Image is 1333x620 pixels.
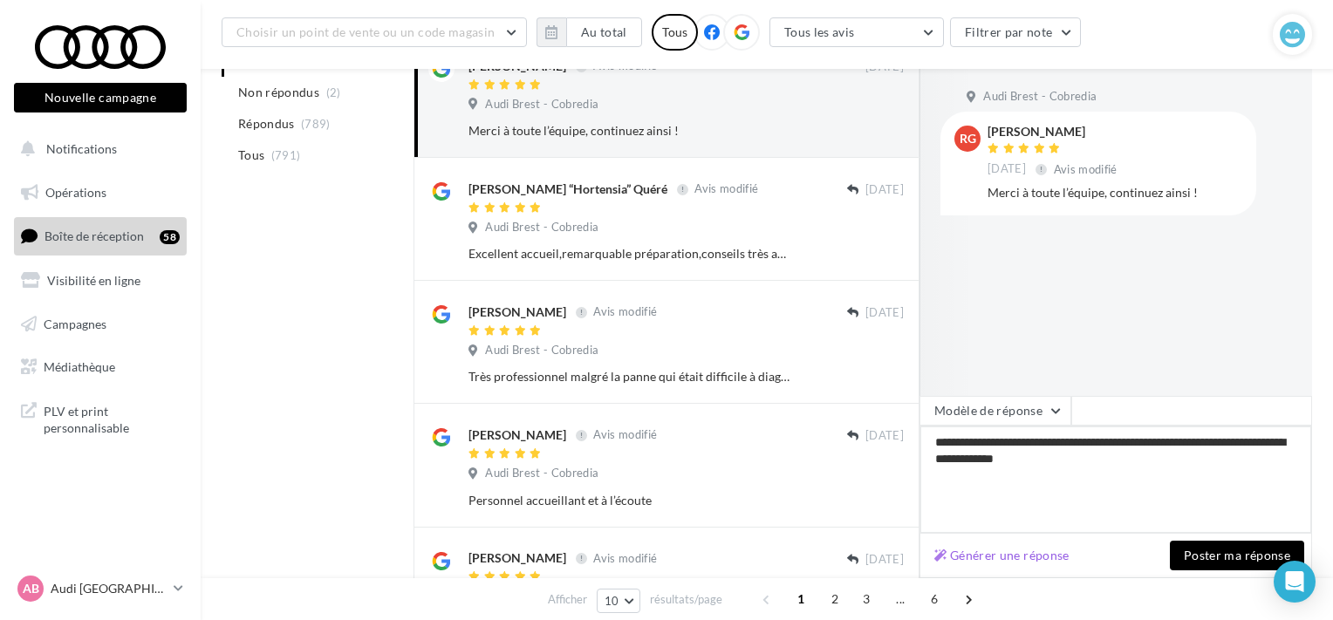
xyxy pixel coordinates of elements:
a: Opérations [10,174,190,211]
button: 10 [597,589,641,613]
span: Opérations [45,185,106,200]
button: Au total [537,17,642,47]
div: Excellent accueil,remarquable préparation,conseils très appréciés.Ayant déjà acheté plusieurs véh... [468,245,790,262]
div: [PERSON_NAME] [468,549,566,567]
div: [PERSON_NAME] “Hortensia” Quéré [468,181,667,198]
div: 58 [160,230,180,244]
span: 10 [605,594,619,608]
div: [PERSON_NAME] [468,303,566,321]
button: Notifications [10,131,183,167]
div: Très professionnel malgré la panne qui était difficile à diagnostiquer [468,368,790,385]
span: Audi Brest - Cobredia [485,343,598,358]
span: Avis modifié [593,305,657,319]
div: Tous [652,14,698,51]
span: Tous les avis [784,24,855,39]
span: rg [960,130,976,147]
span: [DATE] [865,182,904,198]
div: [PERSON_NAME] [988,126,1121,138]
span: Notifications [46,141,117,156]
span: Avis modifié [593,59,657,73]
span: 6 [920,585,948,613]
a: Campagnes [10,306,190,343]
span: Visibilité en ligne [47,273,140,288]
span: [DATE] [988,161,1026,177]
span: Campagnes [44,316,106,330]
span: Avis modifié [1054,162,1118,176]
button: Poster ma réponse [1170,541,1304,570]
a: Médiathèque [10,349,190,385]
button: Tous les avis [769,17,944,47]
span: Choisir un point de vente ou un code magasin [236,24,495,39]
a: Visibilité en ligne [10,262,190,299]
span: Tous [238,146,264,164]
span: Audi Brest - Cobredia [485,97,598,112]
span: Audi Brest - Cobredia [983,89,1097,105]
button: Au total [566,17,642,47]
span: [DATE] [865,428,904,444]
span: Afficher [548,591,587,608]
button: Générer une réponse [927,545,1077,566]
span: Répondus [238,115,295,133]
span: Avis modifié [694,182,758,196]
span: AB [23,580,39,597]
span: 1 [787,585,815,613]
span: (2) [326,85,341,99]
span: 3 [852,585,880,613]
span: Médiathèque [44,359,115,374]
span: [DATE] [865,305,904,321]
a: PLV et print personnalisable [10,392,190,444]
span: résultats/page [650,591,722,608]
span: Audi Brest - Cobredia [485,220,598,235]
a: AB Audi [GEOGRAPHIC_DATA] [14,572,187,605]
span: Avis modifié [593,551,657,565]
span: ... [886,585,914,613]
div: Merci à toute l’équipe, continuez ainsi ! [988,184,1242,201]
button: Filtrer par note [950,17,1082,47]
button: Nouvelle campagne [14,83,187,112]
p: Audi [GEOGRAPHIC_DATA] [51,580,167,597]
div: [PERSON_NAME] [468,426,566,444]
div: Merci à toute l’équipe, continuez ainsi ! [468,122,790,140]
button: Modèle de réponse [919,396,1071,426]
span: Avis modifié [593,428,657,442]
div: Personnel accueillant et à l’écoute [468,492,790,509]
span: 2 [821,585,849,613]
div: Open Intercom Messenger [1274,561,1316,603]
span: PLV et print personnalisable [44,399,180,437]
span: (791) [271,148,301,162]
button: Choisir un point de vente ou un code magasin [222,17,527,47]
span: (789) [301,117,331,131]
span: [DATE] [865,552,904,568]
span: Boîte de réception [44,228,144,243]
span: Audi Brest - Cobredia [485,466,598,481]
span: Non répondus [238,84,319,101]
a: Boîte de réception58 [10,217,190,255]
